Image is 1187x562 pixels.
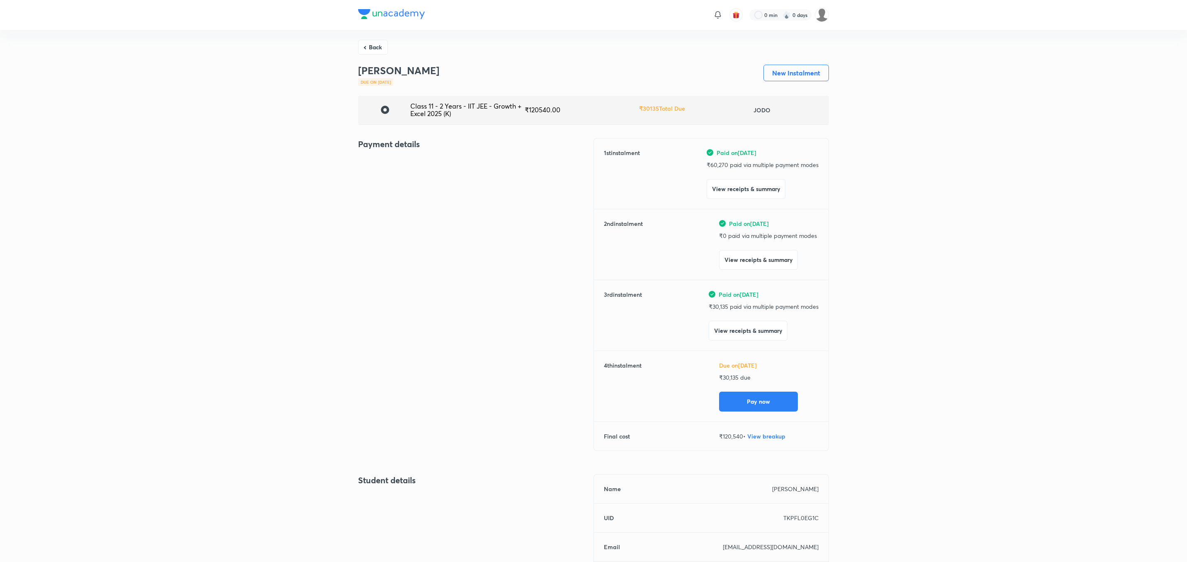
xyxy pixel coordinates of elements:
[358,138,593,150] h4: Payment details
[525,106,639,114] div: ₹ 120540.00
[719,432,819,441] p: ₹ 120,540 •
[358,78,393,86] div: Due on [DATE]
[719,392,798,412] button: Pay now
[753,106,770,114] h6: JODO
[358,474,593,487] h4: Student details
[358,40,388,55] button: Back
[707,149,713,156] img: green-tick
[815,8,829,22] img: Rishav
[783,514,819,522] p: TKPFL0EG1C
[604,514,614,522] h6: UID
[747,432,785,440] span: View breakup
[782,11,791,19] img: streak
[723,543,819,551] p: [EMAIL_ADDRESS][DOMAIN_NAME]
[717,148,756,157] span: Paid on [DATE]
[763,65,829,81] button: New Instalment
[709,321,787,341] button: View receipts & summary
[729,219,769,228] span: Paid on [DATE]
[604,361,642,412] h6: 4 th instalment
[719,361,819,370] h6: Due on [DATE]
[358,9,425,21] a: Company Logo
[604,432,630,441] h6: Final cost
[707,160,819,169] p: ₹ 60,270 paid via multiple payment modes
[709,291,715,298] img: green-tick
[719,373,819,382] p: ₹ 30,135 due
[709,302,819,311] p: ₹ 30,135 paid via multiple payment modes
[604,148,640,199] h6: 1 st instalment
[719,290,758,299] span: Paid on [DATE]
[604,484,621,493] h6: Name
[719,250,798,270] button: View receipts & summary
[719,220,726,227] img: green-tick
[358,9,425,19] img: Company Logo
[604,290,642,341] h6: 3 rd instalment
[732,11,740,19] img: avatar
[410,102,525,118] div: Class 11 - 2 Years - IIT JEE - Growth + Excel 2025 (K)
[772,484,819,493] p: [PERSON_NAME]
[639,104,685,113] h6: ₹ 30135 Total Due
[719,231,819,240] p: ₹ 0 paid via multiple payment modes
[604,219,643,270] h6: 2 nd instalment
[729,8,743,22] button: avatar
[358,65,439,77] h3: [PERSON_NAME]
[707,179,785,199] button: View receipts & summary
[604,543,620,551] h6: Email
